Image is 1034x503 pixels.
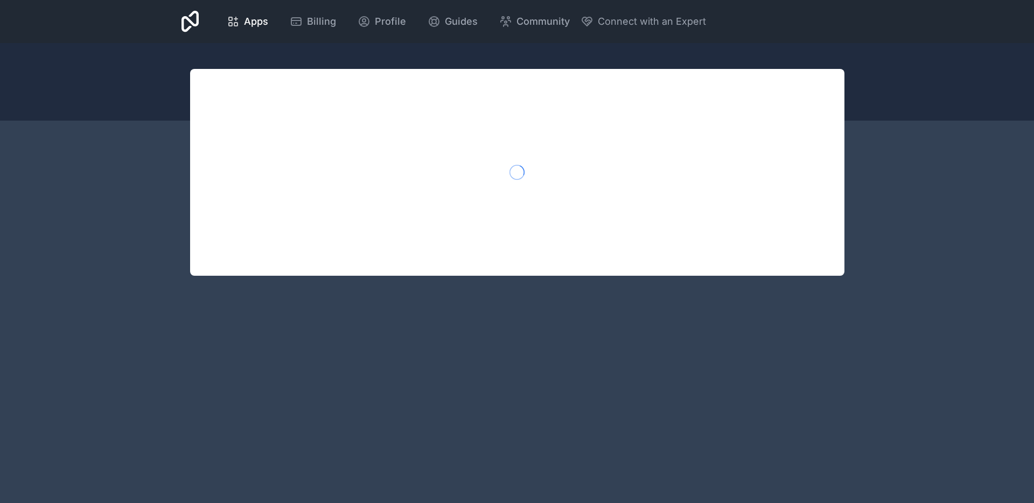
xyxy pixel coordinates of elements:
span: Community [516,14,570,29]
span: Profile [375,14,406,29]
span: Billing [307,14,336,29]
button: Connect with an Expert [581,14,706,29]
span: Connect with an Expert [598,14,706,29]
span: Guides [445,14,478,29]
a: Billing [281,10,345,33]
span: Apps [244,14,268,29]
a: Apps [218,10,277,33]
a: Profile [349,10,415,33]
a: Guides [419,10,486,33]
a: Community [491,10,578,33]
